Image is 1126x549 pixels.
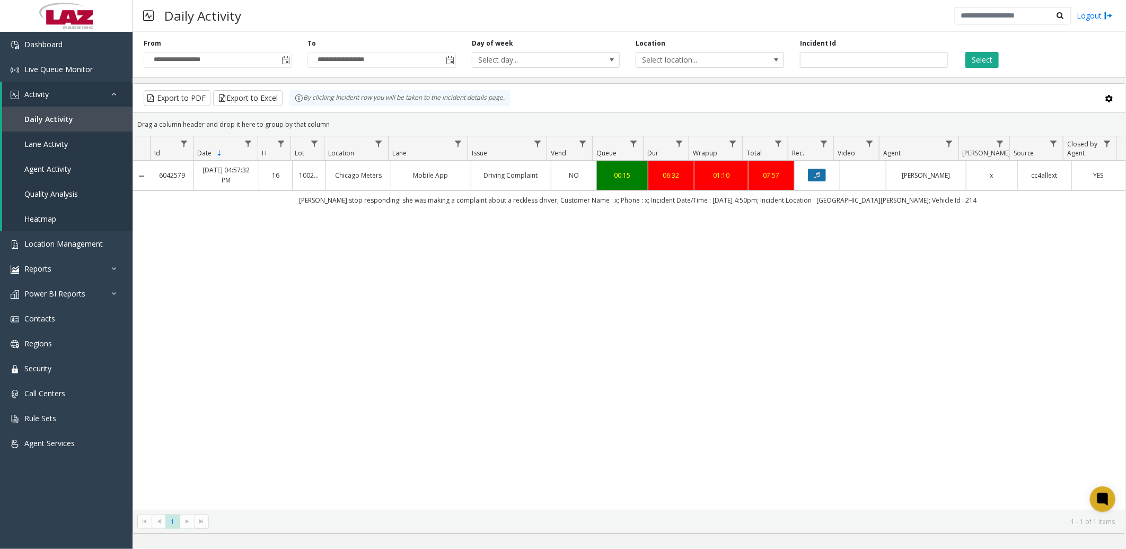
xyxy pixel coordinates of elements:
span: Rec. [792,149,804,158]
a: [PERSON_NAME] [893,170,960,180]
span: Live Queue Monitor [24,64,93,74]
a: Wrapup Filter Menu [726,136,740,151]
img: 'icon' [11,340,19,348]
span: Agent Services [24,438,75,448]
span: Lane [392,149,407,158]
a: Issue Filter Menu [530,136,544,151]
span: Regions [24,338,52,348]
span: Issue [472,149,487,158]
img: 'icon' [11,265,19,274]
a: Dur Filter Menu [672,136,687,151]
a: 00:15 [603,170,641,180]
div: By clicking Incident row you will be taken to the incident details page. [289,90,510,106]
a: Parker Filter Menu [993,136,1007,151]
span: Reports [24,264,51,274]
span: Agent Activity [24,164,71,174]
a: Logout [1077,10,1113,21]
label: From [144,39,161,48]
a: Agent Activity [2,156,133,181]
a: 01:10 [701,170,742,180]
img: 'icon' [11,41,19,49]
span: Queue [596,149,617,158]
a: Quality Analysis [2,181,133,206]
a: H Filter Menu [274,136,288,151]
span: Closed by Agent [1067,140,1097,158]
a: Vend Filter Menu [576,136,590,151]
a: Mobile App [398,170,464,180]
span: [PERSON_NAME] [963,149,1011,158]
span: Select location... [636,53,754,67]
span: Page 1 [165,515,180,529]
a: Activity [2,82,133,107]
span: Sortable [215,149,224,158]
a: Closed by Agent Filter Menu [1100,136,1114,151]
span: H [262,149,267,158]
span: NO [569,171,579,180]
a: 16 [266,170,286,180]
span: Vend [551,149,567,158]
div: Data table [133,136,1125,509]
a: Lot Filter Menu [307,136,322,151]
span: Dur [648,149,659,158]
a: Lane Filter Menu [451,136,465,151]
img: 'icon' [11,440,19,448]
a: Rec. Filter Menu [817,136,831,151]
img: 'icon' [11,415,19,423]
a: 06:32 [655,170,688,180]
label: To [307,39,316,48]
span: Location Management [24,239,103,249]
img: pageIcon [143,3,154,29]
span: Rule Sets [24,413,56,423]
span: Activity [24,89,49,99]
a: 07:57 [755,170,788,180]
a: 6042579 [157,170,188,180]
a: Source Filter Menu [1046,136,1061,151]
span: Select day... [472,53,590,67]
a: Id Filter Menu [177,136,191,151]
span: Wrapup [693,149,717,158]
img: 'icon' [11,91,19,99]
span: Heatmap [24,214,56,224]
img: 'icon' [11,365,19,373]
a: [DATE] 04:57:32 PM [200,165,252,185]
label: Incident Id [800,39,836,48]
span: Dashboard [24,39,63,49]
span: Call Centers [24,388,65,398]
span: Power BI Reports [24,289,85,299]
a: Agent Filter Menu [942,136,956,151]
span: Lot [295,149,304,158]
button: Export to Excel [213,90,283,106]
a: cc4allext [1024,170,1065,180]
a: 100240 [299,170,319,180]
a: Collapse Details [133,172,151,180]
span: Daily Activity [24,114,73,124]
label: Day of week [472,39,513,48]
a: Lane Activity [2,132,133,156]
a: Chicago Meters [332,170,384,180]
kendo-pager-info: 1 - 1 of 1 items [215,517,1115,526]
button: Export to PDF [144,90,210,106]
span: Lane Activity [24,139,68,149]
span: Video [838,149,855,158]
span: Toggle popup [444,53,455,67]
a: YES [1078,170,1119,180]
img: infoIcon.svg [295,94,303,102]
img: 'icon' [11,240,19,249]
img: 'icon' [11,315,19,324]
a: Queue Filter Menu [627,136,641,151]
a: Driving Complaint [478,170,544,180]
h3: Daily Activity [159,3,247,29]
a: Heatmap [2,206,133,231]
span: Contacts [24,313,55,324]
a: Video Filter Menu [863,136,877,151]
img: 'icon' [11,390,19,398]
span: YES [1094,171,1104,180]
td: [PERSON_NAME] stop responding! she was making a complaint about a reckless driver; Customer Name ... [151,190,1125,210]
button: Select [965,52,999,68]
span: Security [24,363,51,373]
span: Quality Analysis [24,189,78,199]
a: NO [558,170,591,180]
